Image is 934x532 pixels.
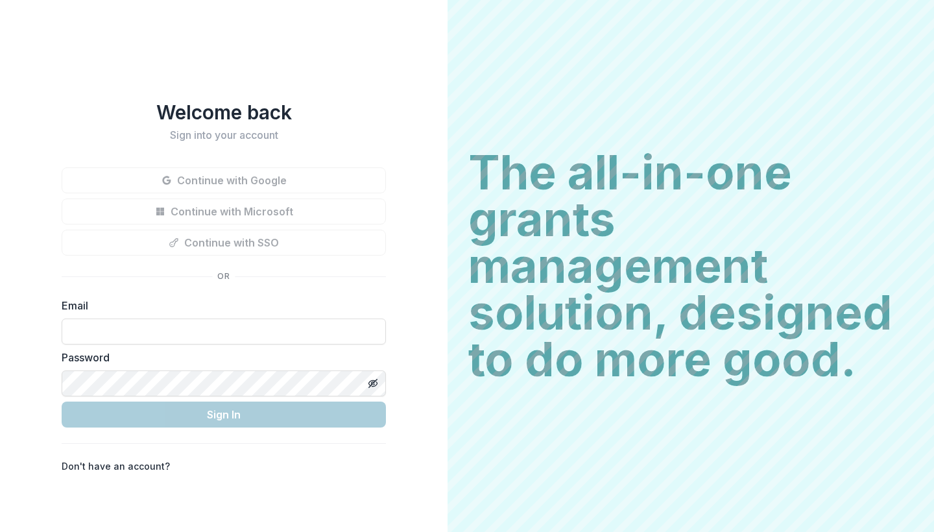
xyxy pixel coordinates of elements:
[62,199,386,224] button: Continue with Microsoft
[62,350,378,365] label: Password
[62,459,170,473] p: Don't have an account?
[62,230,386,256] button: Continue with SSO
[62,402,386,428] button: Sign In
[62,129,386,141] h2: Sign into your account
[363,373,383,394] button: Toggle password visibility
[62,167,386,193] button: Continue with Google
[62,298,378,313] label: Email
[62,101,386,124] h1: Welcome back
